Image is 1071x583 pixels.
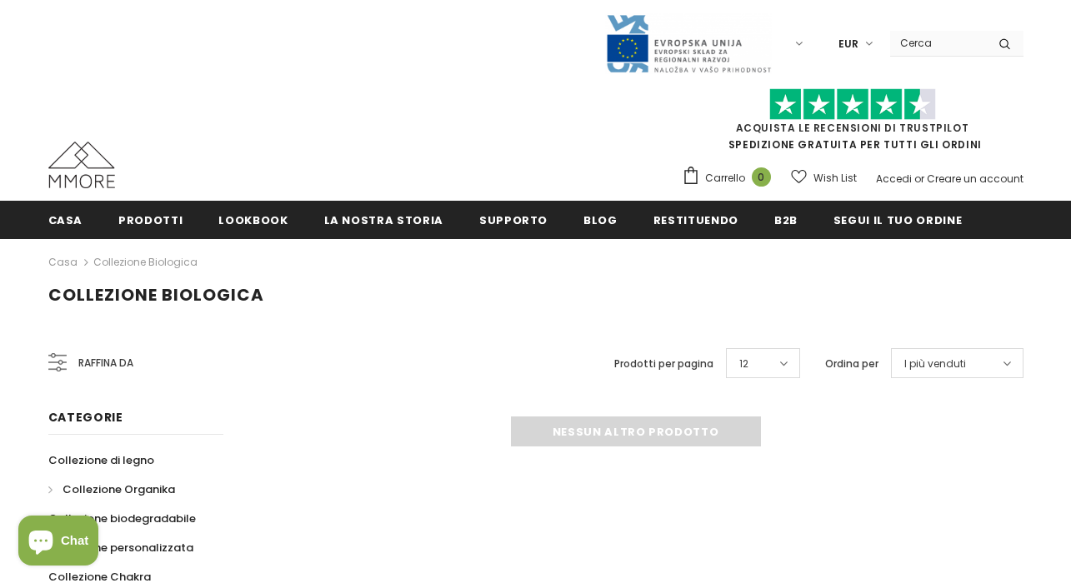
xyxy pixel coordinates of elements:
img: Casi MMORE [48,142,115,188]
span: Casa [48,212,83,228]
a: Acquista le recensioni di TrustPilot [736,121,969,135]
a: Collezione biologica [93,255,198,269]
input: Search Site [890,31,986,55]
a: Javni Razpis [605,36,772,50]
span: supporto [479,212,548,228]
span: 12 [739,356,748,372]
span: La nostra storia [324,212,443,228]
span: Collezione biodegradabile [48,511,196,526]
span: Wish List [813,170,857,187]
span: SPEDIZIONE GRATUITA PER TUTTI GLI ORDINI [682,96,1023,152]
span: 0 [752,167,771,187]
a: Casa [48,201,83,238]
span: Collezione di legno [48,452,154,468]
span: Collezione biologica [48,283,264,306]
img: Javni Razpis [605,13,772,74]
span: or [914,172,924,186]
span: Carrello [705,170,745,187]
a: Collezione Organika [48,475,175,504]
img: Fidati di Pilot Stars [769,88,936,121]
a: Collezione biodegradabile [48,504,196,533]
span: Segui il tuo ordine [833,212,962,228]
span: EUR [838,36,858,52]
span: Raffina da [78,354,133,372]
inbox-online-store-chat: Shopify online store chat [13,516,103,570]
a: B2B [774,201,798,238]
span: Blog [583,212,618,228]
span: Restituendo [653,212,738,228]
a: supporto [479,201,548,238]
label: Ordina per [825,356,878,372]
span: Prodotti [118,212,183,228]
label: Prodotti per pagina [614,356,713,372]
a: Collezione personalizzata [48,533,193,562]
span: Collezione personalizzata [48,540,193,556]
span: Categorie [48,409,123,426]
a: Prodotti [118,201,183,238]
a: La nostra storia [324,201,443,238]
span: B2B [774,212,798,228]
a: Segui il tuo ordine [833,201,962,238]
span: Collezione Organika [63,481,175,497]
a: Restituendo [653,201,738,238]
a: Carrello 0 [682,166,779,191]
a: Wish List [791,163,857,192]
span: Lookbook [218,212,288,228]
a: Casa [48,252,78,272]
a: Blog [583,201,618,238]
a: Creare un account [927,172,1023,186]
a: Accedi [876,172,912,186]
span: I più venduti [904,356,966,372]
a: Collezione di legno [48,446,154,475]
a: Lookbook [218,201,288,238]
